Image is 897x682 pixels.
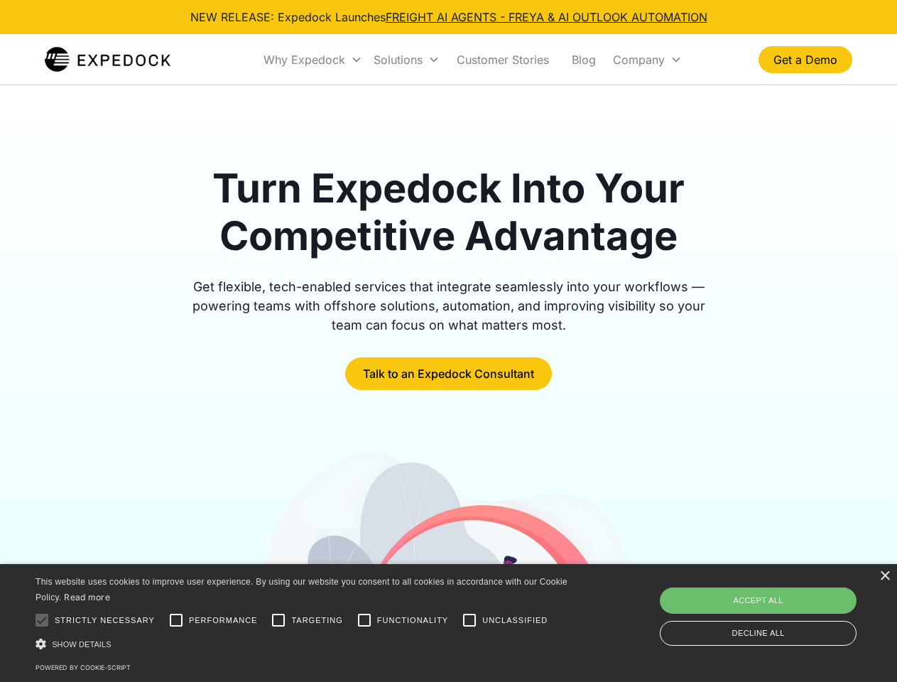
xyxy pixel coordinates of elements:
[52,640,112,649] span: Show details
[189,615,258,627] span: Performance
[36,664,131,671] a: Powered by cookie-script
[660,529,897,682] iframe: Chat Widget
[258,36,368,84] div: Why Expedock
[759,46,852,73] a: Get a Demo
[607,36,687,84] div: Company
[45,45,170,74] a: home
[374,53,423,67] div: Solutions
[36,577,567,603] span: This website uses cookies to improve user experience. By using our website you consent to all coo...
[345,357,552,390] a: Talk to an Expedock Consultant
[263,53,345,67] div: Why Expedock
[55,615,155,627] span: Strictly necessary
[36,637,572,651] div: Show details
[560,36,607,84] a: Blog
[368,36,445,84] div: Solutions
[613,53,665,67] div: Company
[45,45,170,74] img: Expedock Logo
[64,592,110,602] a: Read more
[482,615,548,627] span: Unclassified
[377,615,448,627] span: Functionality
[445,36,560,84] a: Customer Stories
[386,10,707,24] a: FREIGHT AI AGENTS - FREYA & AI OUTLOOK AUTOMATION
[176,277,722,335] div: Get flexible, tech-enabled services that integrate seamlessly into your workflows — powering team...
[190,9,707,26] div: NEW RELEASE: Expedock Launches
[176,165,722,260] h1: Turn Expedock Into Your Competitive Advantage
[291,615,342,627] span: Targeting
